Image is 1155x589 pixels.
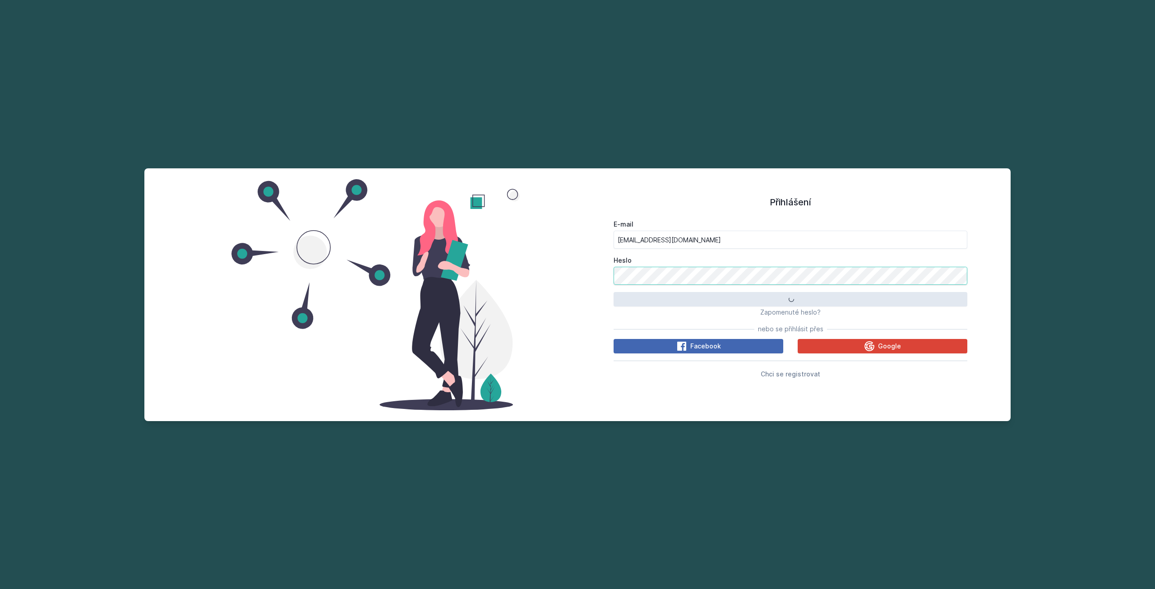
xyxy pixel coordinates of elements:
[614,231,967,249] input: Tvoje e-mailová adresa
[878,342,901,351] span: Google
[614,256,967,265] label: Heslo
[614,292,967,306] button: Přihlásit se
[760,308,821,316] span: Zapomenuté heslo?
[761,370,820,378] span: Chci se registrovat
[614,195,967,209] h1: Přihlášení
[614,220,967,229] label: E-mail
[614,339,783,353] button: Facebook
[758,325,823,334] span: nebo se přihlásit přes
[690,342,721,351] span: Facebook
[798,339,967,353] button: Google
[761,368,820,379] button: Chci se registrovat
